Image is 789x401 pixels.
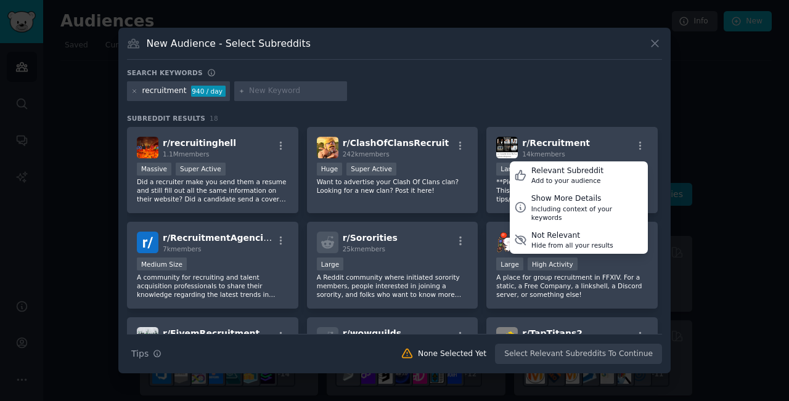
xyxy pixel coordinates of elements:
span: 14k members [522,150,565,158]
span: r/ TapTitans2 [522,328,583,338]
span: 1.1M members [163,150,210,158]
span: Subreddit Results [127,114,205,123]
div: Large [496,257,523,270]
img: Recruitment [496,137,518,158]
span: r/ Sororities [343,233,398,243]
div: Massive [137,163,171,176]
span: 25k members [343,245,385,253]
span: r/ recruitinghell [163,138,236,148]
div: Super Active [176,163,226,176]
p: A Reddit community where initiated sorority members, people interested in joining a sorority, and... [317,273,468,299]
div: Add to your audience [531,176,603,185]
div: Not Relevant [531,230,613,241]
img: RecruitmentAgencies [137,232,158,253]
div: recruitment [142,86,187,97]
div: Relevant Subreddit [531,166,603,177]
span: r/ ClashOfClansRecruit [343,138,449,148]
img: FFXIVRECRUITMENT [496,232,518,253]
h3: Search keywords [127,68,203,77]
img: FivemRecruitmentPage [137,327,158,349]
span: r/ RecruitmentAgencies [163,233,274,243]
div: Show More Details [531,193,644,205]
p: A place for group recruitment in FFXIV. For a static, a Free Company, a linkshell, a Discord serv... [496,273,648,299]
p: Want to advertise your Clash Of Clans clan? Looking for a new clan? Post it here! [317,177,468,195]
p: **Please check the sub rules before posting.** This is the ideal place to discuss recruitment tip... [496,177,648,203]
span: r/ FivemRecruitmentPage [163,328,284,338]
div: Including context of your keywords [531,205,644,222]
span: 18 [210,115,218,122]
div: 940 / day [191,86,226,97]
span: 242k members [343,150,390,158]
img: recruitinghell [137,137,158,158]
span: 7k members [163,245,202,253]
p: A community for recruiting and talent acquisition professionals to share their knowledge regardin... [137,273,288,299]
div: Hide from all your results [531,241,613,249]
div: None Selected Yet [418,349,486,360]
button: Tips [127,343,166,365]
div: Super Active [346,163,396,176]
div: Large [317,257,344,270]
img: TapTitans2 [496,327,518,349]
div: Large [496,163,523,176]
img: ClashOfClansRecruit [317,137,338,158]
div: Huge [317,163,343,176]
h3: New Audience - Select Subreddits [147,37,311,50]
div: Medium Size [137,257,187,270]
span: Tips [131,347,149,360]
p: Did a recruiter make you send them a resume and still fill out all the same information on their ... [137,177,288,203]
span: r/ Recruitment [522,138,590,148]
span: r/ wowguilds [343,328,401,338]
div: High Activity [528,257,578,270]
input: New Keyword [249,86,343,97]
